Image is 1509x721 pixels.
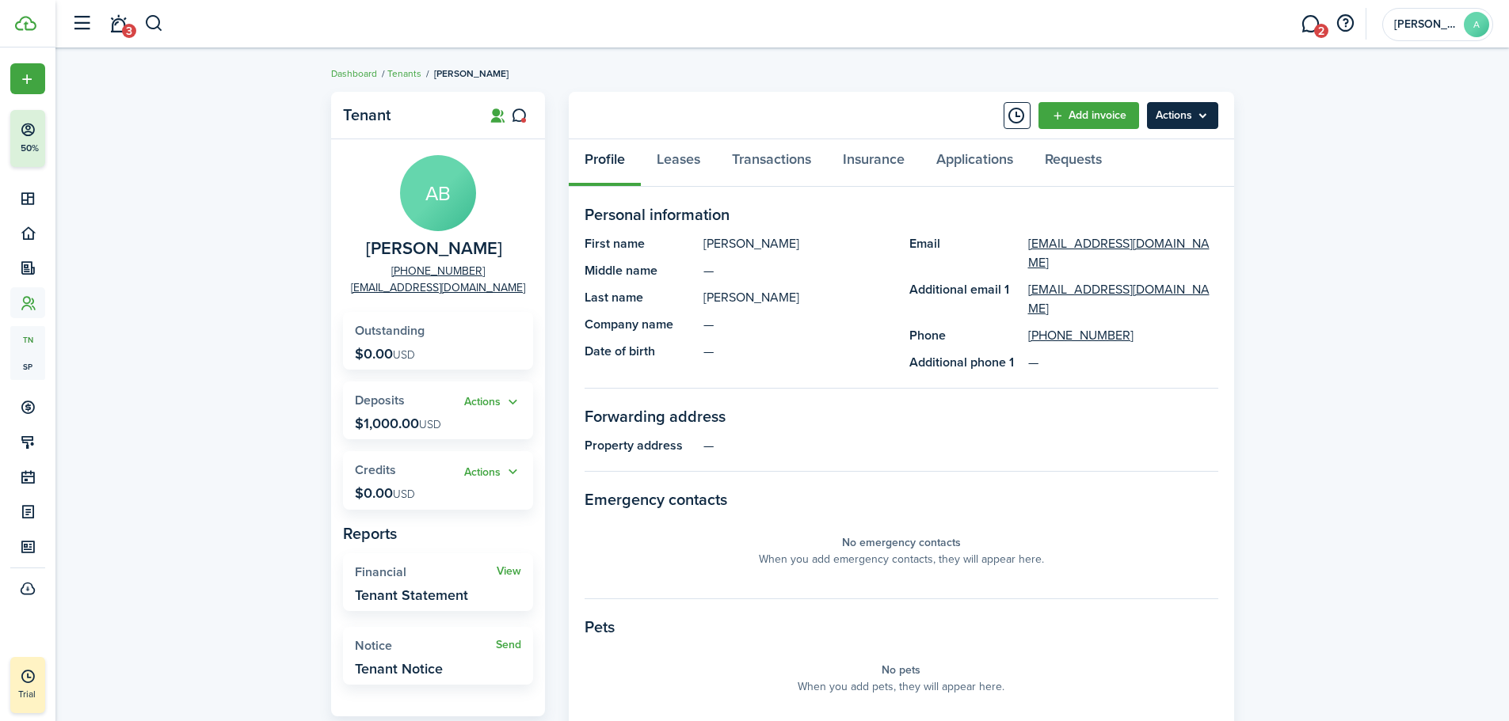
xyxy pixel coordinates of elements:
[703,342,894,361] panel-main-description: —
[464,463,521,481] button: Open menu
[585,488,1218,511] panel-main-section-title: Emergency contacts
[464,393,521,412] button: Open menu
[1147,102,1218,129] menu-btn: Actions
[585,315,695,334] panel-main-title: Company name
[10,353,45,380] a: sp
[882,662,920,678] panel-main-placeholder-title: No pets
[15,16,36,31] img: TenantCloud
[355,485,415,501] p: $0.00
[585,234,695,253] panel-main-title: First name
[909,280,1020,318] panel-main-title: Additional email 1
[1028,280,1218,318] a: [EMAIL_ADDRESS][DOMAIN_NAME]
[1332,10,1358,37] button: Open resource center
[585,436,695,455] panel-main-title: Property address
[585,203,1218,226] panel-main-section-title: Personal information
[909,326,1020,345] panel-main-title: Phone
[355,587,468,603] widget-stats-description: Tenant Statement
[393,347,415,363] span: USD
[351,279,525,296] a: [EMAIL_ADDRESS][DOMAIN_NAME]
[1028,234,1218,272] a: [EMAIL_ADDRESS][DOMAIN_NAME]
[703,436,1218,455] panel-main-description: —
[355,565,497,579] widget-stats-title: Financial
[393,486,415,503] span: USD
[585,261,695,280] panel-main-title: Middle name
[464,393,521,412] button: Actions
[1029,139,1118,187] a: Requests
[391,263,485,279] a: [PHONE_NUMBER]
[497,565,521,578] a: View
[331,66,377,81] a: Dashboard
[387,66,421,81] a: Tenants
[10,63,45,94] button: Open menu
[842,534,961,551] panel-main-placeholder-title: No emergency contacts
[1028,326,1134,345] a: [PHONE_NUMBER]
[585,288,695,307] panel-main-title: Last name
[1038,102,1139,129] a: Add invoice
[343,106,470,124] panel-main-title: Tenant
[464,463,521,481] button: Actions
[1295,4,1325,44] a: Messaging
[641,139,716,187] a: Leases
[585,404,1218,428] panel-main-section-title: Forwarding address
[366,239,502,259] span: Anthony Barker
[355,461,396,479] span: Credits
[144,10,164,37] button: Search
[355,661,443,677] widget-stats-description: Tenant Notice
[1464,12,1489,37] avatar-text: A
[703,315,894,334] panel-main-description: —
[1394,19,1458,30] span: Amy
[20,142,40,155] p: 50%
[703,288,894,307] panel-main-description: [PERSON_NAME]
[920,139,1029,187] a: Applications
[585,615,1218,639] panel-main-section-title: Pets
[343,522,533,545] panel-main-subtitle: Reports
[355,416,441,431] p: $1,000.00
[703,261,894,280] panel-main-description: —
[103,4,133,44] a: Notifications
[759,551,1044,567] panel-main-placeholder-description: When you add emergency contacts, they will appear here.
[400,155,476,231] avatar-text: AB
[419,416,441,433] span: USD
[716,139,827,187] a: Transactions
[827,139,920,187] a: Insurance
[703,234,894,253] panel-main-description: [PERSON_NAME]
[1314,24,1328,38] span: 2
[909,234,1020,272] panel-main-title: Email
[10,657,45,713] a: Trial
[122,24,136,38] span: 3
[67,9,97,39] button: Open sidebar
[18,687,82,701] p: Trial
[10,326,45,353] a: tn
[434,66,509,81] span: [PERSON_NAME]
[798,678,1004,695] panel-main-placeholder-description: When you add pets, they will appear here.
[355,639,496,653] widget-stats-title: Notice
[496,639,521,651] a: Send
[355,391,405,409] span: Deposits
[585,342,695,361] panel-main-title: Date of birth
[355,346,415,362] p: $0.00
[10,110,142,167] button: 50%
[1147,102,1218,129] button: Open menu
[355,321,425,340] span: Outstanding
[909,353,1020,372] panel-main-title: Additional phone 1
[1004,102,1031,129] button: Timeline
